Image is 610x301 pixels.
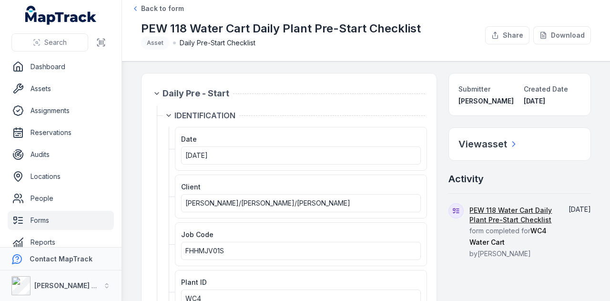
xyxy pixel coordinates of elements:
time: 28/08/2025, 12:00:00 am [185,151,208,159]
a: Reservations [8,123,114,142]
span: [DATE] [569,205,591,213]
span: [DATE] [524,97,545,105]
a: Assets [8,79,114,98]
span: Date [181,135,197,143]
button: Download [533,26,591,44]
span: FHHMJV01S [185,247,224,255]
a: Assignments [8,101,114,120]
time: 28/08/2025, 9:03:55 am [569,205,591,213]
button: Search [11,33,88,52]
a: Forms [8,211,114,230]
span: Submitter [458,85,490,93]
a: People [8,189,114,208]
a: MapTrack [25,6,97,25]
span: Back to form [141,4,184,13]
a: Locations [8,167,114,186]
span: Client [181,183,201,191]
a: Back to form [132,4,184,13]
h2: View asset [458,137,507,151]
a: Audits [8,145,114,164]
strong: Contact MapTrack [30,255,92,263]
h1: PEW 118 Water Cart Daily Plant Pre-Start Checklist [141,21,421,36]
a: PEW 118 Water Cart Daily Plant Pre-Start Checklist [469,206,555,225]
span: [PERSON_NAME] [458,97,514,105]
span: Created Date [524,85,568,93]
strong: [PERSON_NAME] Group [34,281,112,290]
time: 28/08/2025, 9:03:55 am [524,97,545,105]
span: Daily Pre-Start Checklist [180,38,255,48]
div: Asset [141,36,169,50]
span: Search [44,38,67,47]
span: form completed for by [PERSON_NAME] [469,206,555,258]
button: Share [485,26,529,44]
span: Job Code [181,230,213,239]
span: Plant ID [181,278,207,286]
span: IDENTIFICATION [174,110,235,121]
span: [DATE] [185,151,208,159]
span: [PERSON_NAME]/[PERSON_NAME]/[PERSON_NAME] [185,199,350,207]
h2: Activity [448,172,484,186]
a: Viewasset [458,137,518,151]
a: Reports [8,233,114,252]
a: Dashboard [8,57,114,76]
span: Daily Pre - Start [163,87,229,100]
